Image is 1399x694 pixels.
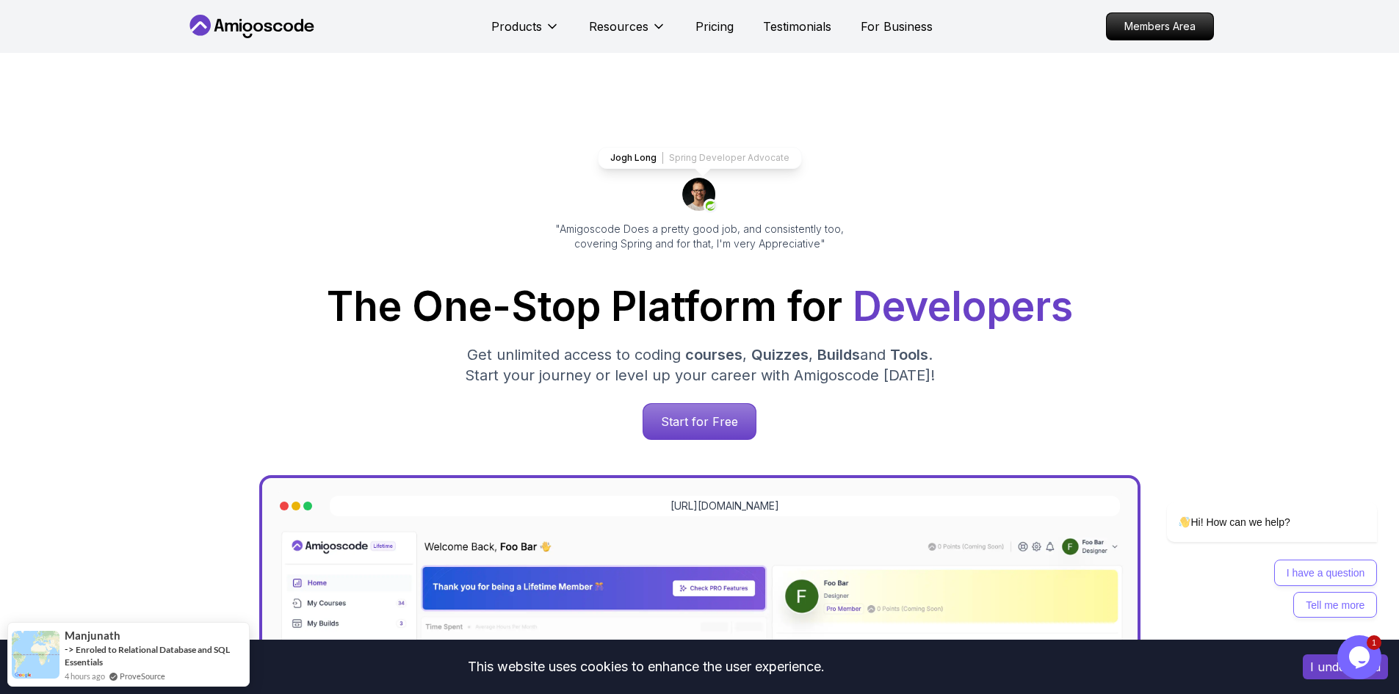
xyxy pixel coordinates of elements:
button: Accept cookies [1303,654,1388,679]
p: Members Area [1107,13,1213,40]
a: Start for Free [643,403,756,440]
p: Products [491,18,542,35]
a: For Business [861,18,933,35]
span: -> [65,643,74,655]
span: courses [685,346,742,364]
a: Testimonials [763,18,831,35]
img: provesource social proof notification image [12,631,59,679]
span: Builds [817,346,860,364]
span: 4 hours ago [65,670,105,682]
div: This website uses cookies to enhance the user experience. [11,651,1281,683]
a: ProveSource [120,670,165,682]
iframe: chat widget [1120,369,1384,628]
p: Get unlimited access to coding , , and . Start your journey or level up your career with Amigosco... [453,344,947,386]
h1: The One-Stop Platform for [198,286,1202,327]
p: "Amigoscode Does a pretty good job, and consistently too, covering Spring and for that, I'm very ... [535,222,864,251]
img: josh long [682,178,717,213]
a: Pricing [695,18,734,35]
p: Spring Developer Advocate [669,152,789,164]
a: Enroled to Relational Database and SQL Essentials [65,644,230,668]
a: [URL][DOMAIN_NAME] [670,499,779,513]
button: Resources [589,18,666,47]
span: Manjunath [65,629,120,642]
iframe: chat widget [1337,635,1384,679]
span: Tools [890,346,928,364]
p: Resources [589,18,648,35]
a: Members Area [1106,12,1214,40]
span: Developers [853,282,1073,330]
p: Start for Free [643,404,756,439]
button: Products [491,18,560,47]
p: Jogh Long [610,152,657,164]
span: Quizzes [751,346,809,364]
